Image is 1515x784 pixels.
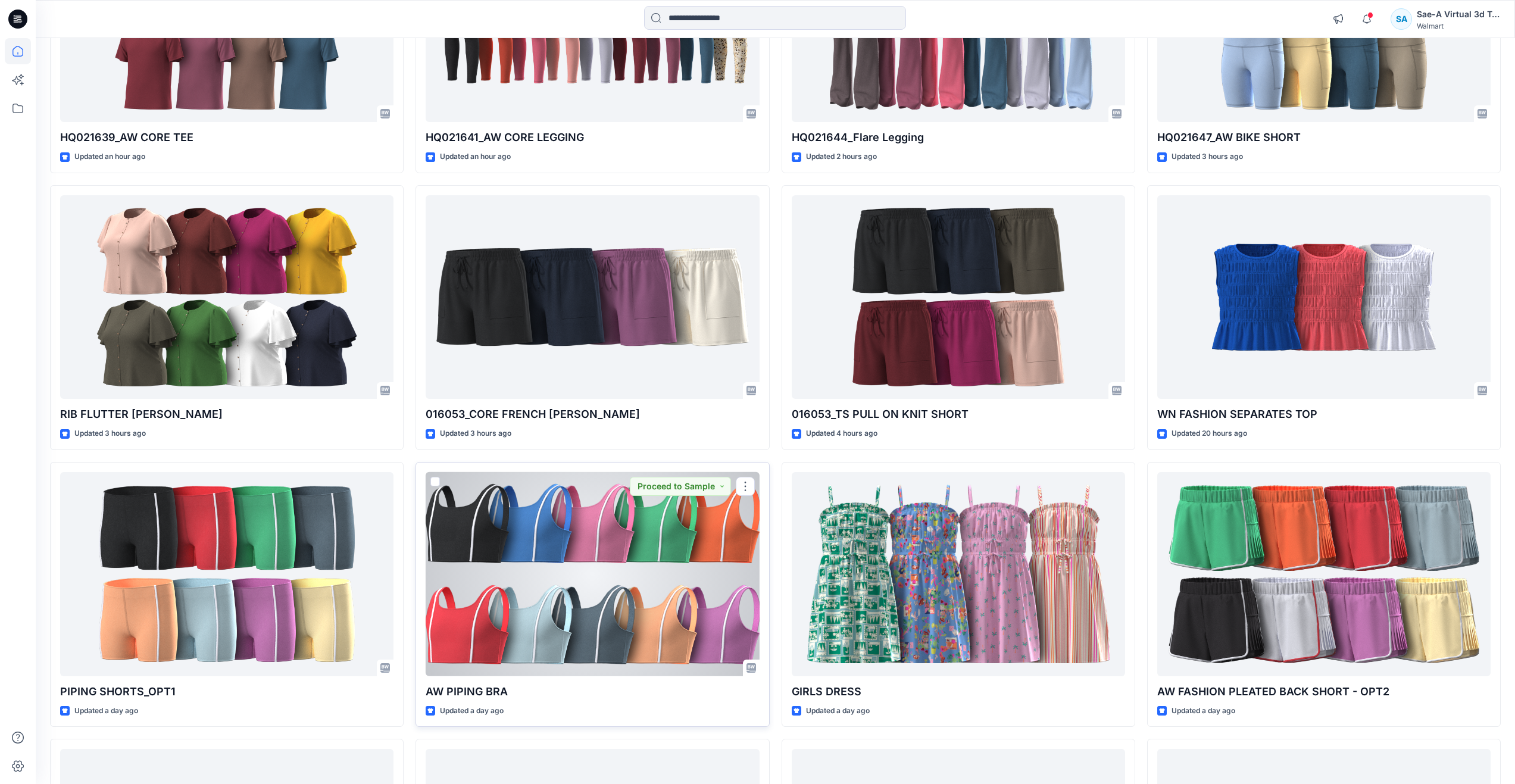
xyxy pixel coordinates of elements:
p: 016053_CORE FRENCH [PERSON_NAME] [426,406,759,423]
p: Updated 3 hours ago [74,427,146,440]
a: WN FASHION SEPARATES TOP [1157,195,1491,399]
p: Updated a day ago [440,705,504,717]
p: RIB FLUTTER [PERSON_NAME] [60,406,393,423]
p: 016053_TS PULL ON KNIT SHORT [792,406,1125,423]
p: Updated 3 hours ago [440,427,511,440]
a: GIRLS DRESS [792,472,1125,676]
p: HQ021647_AW BIKE SHORT [1157,129,1491,146]
p: HQ021644_Flare Legging [792,129,1125,146]
a: RIB FLUTTER HENLEY [60,195,393,399]
p: HQ021641_AW CORE LEGGING [426,129,759,146]
div: Sae-A Virtual 3d Team [1417,7,1500,21]
div: Walmart [1417,21,1500,30]
p: Updated a day ago [74,705,138,717]
p: AW PIPING BRA [426,683,759,700]
a: PIPING SHORTS_OPT1 [60,472,393,676]
p: PIPING SHORTS_OPT1 [60,683,393,700]
p: Updated an hour ago [440,151,511,163]
p: WN FASHION SEPARATES TOP [1157,406,1491,423]
p: Updated 3 hours ago [1172,151,1243,163]
a: AW PIPING BRA [426,472,759,676]
p: Updated 2 hours ago [806,151,877,163]
p: Updated 4 hours ago [806,427,877,440]
p: Updated 20 hours ago [1172,427,1247,440]
p: Updated a day ago [806,705,870,717]
div: SA [1391,8,1412,30]
a: AW FASHION PLEATED BACK SHORT - OPT2 [1157,472,1491,676]
p: HQ021639_AW CORE TEE [60,129,393,146]
p: Updated an hour ago [74,151,145,163]
a: 016053_TS PULL ON KNIT SHORT [792,195,1125,399]
p: Updated a day ago [1172,705,1235,717]
a: 016053_CORE FRENCH TERRY [426,195,759,399]
p: AW FASHION PLEATED BACK SHORT - OPT2 [1157,683,1491,700]
p: GIRLS DRESS [792,683,1125,700]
